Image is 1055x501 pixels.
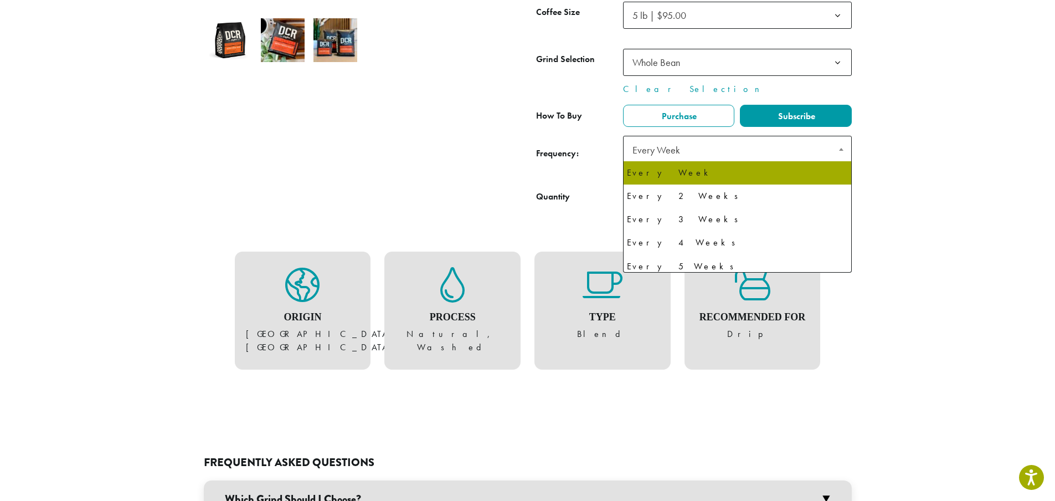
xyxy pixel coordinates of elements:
span: Every Week [623,136,852,163]
span: Every Week [628,139,691,161]
span: 5 lb | $95.00 [628,4,697,26]
li: Every 2 Weeks [624,185,851,208]
h2: Frequently Asked Questions [204,456,852,469]
span: Frequency: [536,147,623,160]
h4: Recommended For [696,311,810,324]
a: Clear Selection [623,83,852,96]
figure: Natural, Washed [395,267,510,355]
img: Metro French Roast [208,18,252,62]
li: Every 5 Weeks [624,255,851,278]
span: 5 lb | $95.00 [632,9,686,22]
li: Every 4 Weeks [624,231,851,254]
span: Purchase [660,110,697,122]
h4: Process [395,311,510,324]
span: 5 lb | $95.00 [623,2,852,29]
label: Grind Selection [536,52,623,68]
label: Coffee Size [536,4,623,21]
li: Every 3 Weeks [624,208,851,231]
figure: Drip [696,267,810,341]
li: Every Week [624,161,851,185]
img: Metro French Roast - Image 3 [313,18,357,62]
span: Subscribe [776,110,815,122]
figure: [GEOGRAPHIC_DATA], [GEOGRAPHIC_DATA] [246,267,360,355]
div: Quantity [536,190,570,203]
img: Metro French Roast - Image 2 [261,18,305,62]
h4: Origin [246,311,360,324]
span: How To Buy [536,110,582,121]
figure: Blend [545,267,660,341]
span: Whole Bean [628,52,691,73]
span: Whole Bean [632,56,680,69]
h4: Type [545,311,660,324]
span: Whole Bean [623,49,852,76]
